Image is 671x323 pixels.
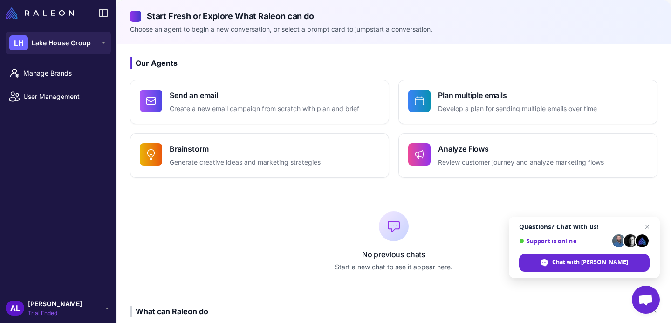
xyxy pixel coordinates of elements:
[6,301,24,316] div: AL
[398,133,657,178] button: Analyze FlowsReview customer journey and analyze marketing flows
[28,299,82,309] span: [PERSON_NAME]
[438,104,597,114] p: Develop a plan for sending multiple emails over time
[130,10,657,22] h2: Start Fresh or Explore What Raleon can do
[438,90,597,101] h4: Plan multiple emails
[4,63,113,83] a: Manage Brands
[4,87,113,106] a: User Management
[23,68,105,78] span: Manage Brands
[398,80,657,124] button: Plan multiple emailsDevelop a plan for sending multiple emails over time
[438,157,604,168] p: Review customer journey and analyze marketing flows
[552,258,628,267] span: Chat with [PERSON_NAME]
[170,143,321,154] h4: Brainstorm
[642,221,653,232] span: Close chat
[130,57,657,69] h3: Our Agents
[130,262,657,272] p: Start a new chat to see it appear here.
[130,249,657,260] p: No previous chats
[130,24,657,35] p: Choose an agent to begin a new conversation, or select a prompt card to jumpstart a conversation.
[519,223,650,231] span: Questions? Chat with us!
[438,143,604,154] h4: Analyze Flows
[6,7,78,19] a: Raleon Logo
[170,157,321,168] p: Generate creative ideas and marketing strategies
[130,306,208,317] div: What can Raleon do
[519,254,650,272] div: Chat with Raleon
[632,286,660,314] div: Open chat
[6,32,111,54] button: LHLake House Group
[32,38,91,48] span: Lake House Group
[9,35,28,50] div: LH
[130,133,389,178] button: BrainstormGenerate creative ideas and marketing strategies
[170,90,359,101] h4: Send an email
[6,7,74,19] img: Raleon Logo
[23,91,105,102] span: User Management
[170,104,359,114] p: Create a new email campaign from scratch with plan and brief
[519,238,609,245] span: Support is online
[130,80,389,124] button: Send an emailCreate a new email campaign from scratch with plan and brief
[28,309,82,317] span: Trial Ended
